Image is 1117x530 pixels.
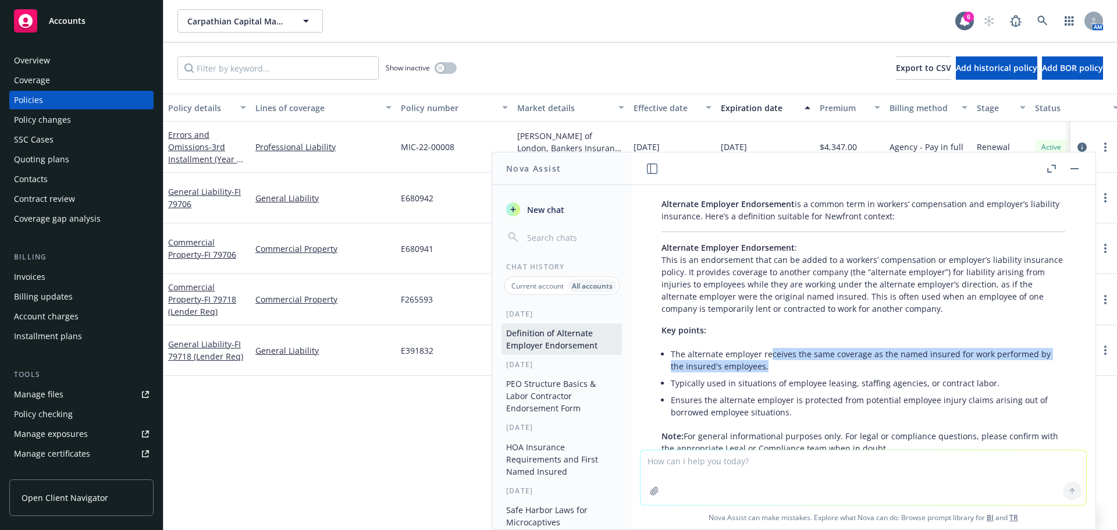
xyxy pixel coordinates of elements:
[14,71,50,90] div: Coverage
[721,141,747,153] span: [DATE]
[517,130,624,154] div: [PERSON_NAME] of London, Bankers Insurance Service
[501,437,622,481] button: HOA Insurance Requirements and First Named Insured
[9,287,154,306] a: Billing updates
[1031,9,1054,33] a: Search
[671,392,1065,421] li: Ensures the alternate employer is protected from potential employee injury claims arising out of ...
[501,199,622,220] button: New chat
[661,198,795,209] span: Alternate Employer Endorsement
[896,56,951,80] button: Export to CSV
[14,307,79,326] div: Account charges
[251,94,396,122] button: Lines of coverage
[517,102,611,114] div: Market details
[890,141,963,153] span: Agency - Pay in full
[525,204,564,216] span: New chat
[255,192,392,204] a: General Liability
[401,243,433,255] span: E680941
[9,190,154,208] a: Contract review
[14,111,71,129] div: Policy changes
[9,464,154,483] a: Manage claims
[14,464,73,483] div: Manage claims
[721,102,798,114] div: Expiration date
[177,56,379,80] input: Filter by keyword...
[201,249,236,260] span: - FI 79706
[1098,343,1112,357] a: more
[9,405,154,424] a: Policy checking
[1098,241,1112,255] a: more
[255,344,392,357] a: General Liability
[492,422,631,432] div: [DATE]
[956,56,1037,80] button: Add historical policy
[14,190,75,208] div: Contract review
[14,209,101,228] div: Coverage gap analysis
[9,170,154,188] a: Contacts
[14,91,43,109] div: Policies
[401,141,454,153] span: MIC-22-00008
[168,129,241,177] a: Errors and Omissions
[9,5,154,37] a: Accounts
[168,141,243,177] span: - 3rd Installment (Year 3 of 3)
[511,281,564,291] p: Current account
[1098,293,1112,307] a: more
[977,141,1010,153] span: Renewal
[9,425,154,443] a: Manage exposures
[163,94,251,122] button: Policy details
[9,307,154,326] a: Account charges
[1058,9,1081,33] a: Switch app
[14,444,90,463] div: Manage certificates
[977,102,1013,114] div: Stage
[661,241,1065,315] p: : This is an endorsement that can be added to a workers’ compensation or employer’s liability ins...
[401,344,433,357] span: E391832
[890,102,955,114] div: Billing method
[255,102,379,114] div: Lines of coverage
[9,327,154,346] a: Installment plans
[963,12,974,22] div: 6
[820,141,857,153] span: $4,347.00
[9,268,154,286] a: Invoices
[14,327,82,346] div: Installment plans
[1042,56,1103,80] button: Add BOR policy
[629,94,716,122] button: Effective date
[634,141,660,153] span: [DATE]
[168,186,241,209] a: General Liability
[661,242,795,253] span: Alternate Employer Endorsement
[386,63,430,73] span: Show inactive
[401,293,433,305] span: F265593
[671,375,1065,392] li: Typically used in situations of employee leasing, staffing agencies, or contract labor.
[9,71,154,90] a: Coverage
[401,102,495,114] div: Policy number
[1004,9,1027,33] a: Report a Bug
[9,251,154,263] div: Billing
[401,192,433,204] span: E680942
[492,486,631,496] div: [DATE]
[9,150,154,169] a: Quoting plans
[636,506,1091,529] span: Nova Assist can make mistakes. Explore what Nova can do: Browse prompt library for and
[14,405,73,424] div: Policy checking
[716,94,815,122] button: Expiration date
[492,309,631,319] div: [DATE]
[49,16,86,26] span: Accounts
[9,111,154,129] a: Policy changes
[168,339,243,362] a: General Liability
[9,385,154,404] a: Manage files
[22,492,108,504] span: Open Client Navigator
[506,162,561,175] h1: Nova Assist
[661,431,684,442] span: Note:
[9,209,154,228] a: Coverage gap analysis
[1042,62,1103,73] span: Add BOR policy
[513,94,629,122] button: Market details
[9,369,154,380] div: Tools
[14,268,45,286] div: Invoices
[885,94,972,122] button: Billing method
[255,293,392,305] a: Commercial Property
[14,287,73,306] div: Billing updates
[9,91,154,109] a: Policies
[1040,142,1063,152] span: Active
[820,102,867,114] div: Premium
[14,51,50,70] div: Overview
[177,9,323,33] button: Carpathian Capital Management
[501,323,622,355] button: Definition of Alternate Employer Endorsement
[9,51,154,70] a: Overview
[972,94,1030,122] button: Stage
[168,237,236,260] a: Commercial Property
